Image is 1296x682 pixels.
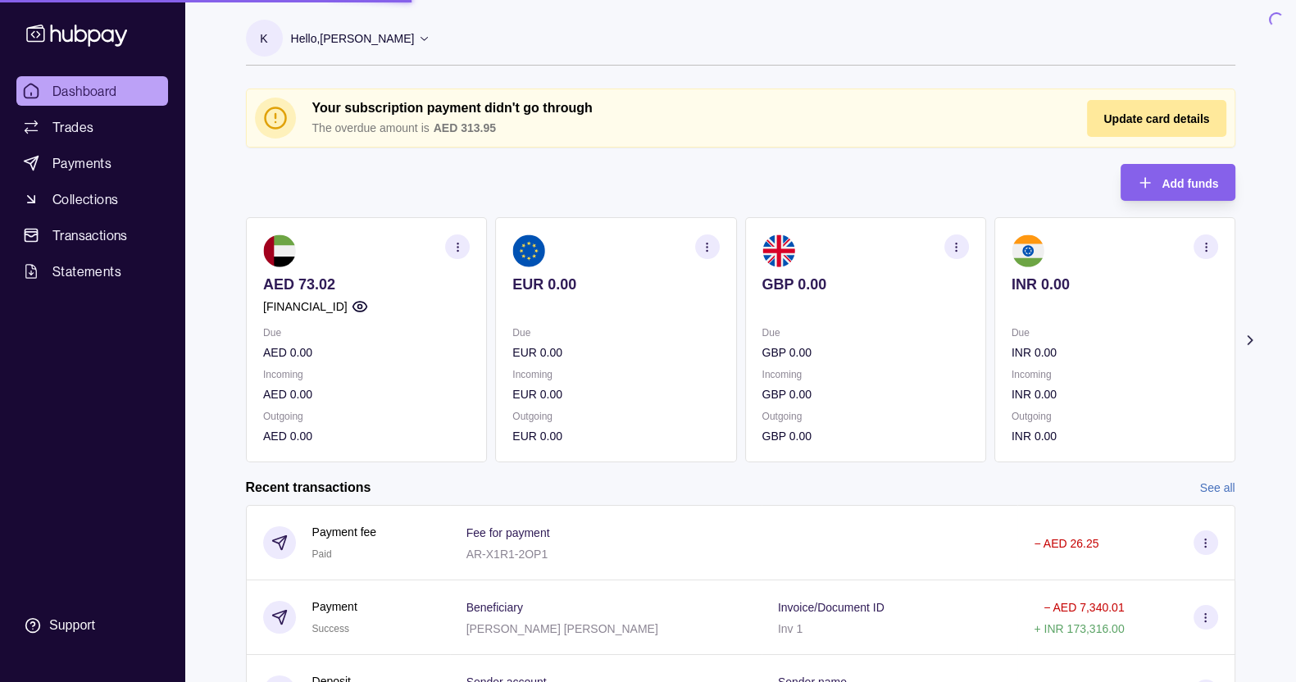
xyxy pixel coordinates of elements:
span: Success [312,623,349,634]
p: Due [512,324,719,342]
a: Payments [16,148,168,178]
p: The overdue amount is [312,119,430,137]
p: Due [1011,324,1217,342]
p: Due [263,324,470,342]
p: AED 73.02 [263,275,470,293]
span: Payments [52,153,111,173]
span: Statements [52,261,121,281]
p: Incoming [762,366,968,384]
p: Incoming [263,366,470,384]
span: Transactions [52,225,128,245]
p: − AED 7,340.01 [1044,601,1124,614]
span: Dashboard [52,81,117,101]
p: Incoming [512,366,719,384]
p: INR 0.00 [1011,385,1217,403]
p: INR 0.00 [1011,343,1217,361]
button: Update card details [1087,100,1226,137]
h2: Recent transactions [246,479,371,497]
p: GBP 0.00 [762,385,968,403]
p: AED 0.00 [263,343,470,361]
p: INR 0.00 [1011,427,1217,445]
button: Add funds [1121,164,1235,201]
p: INR 0.00 [1011,275,1217,293]
p: AR-X1R1-2OP1 [466,548,548,561]
a: Statements [16,257,168,286]
a: See all [1200,479,1235,497]
p: Inv 1 [778,622,803,635]
p: Payment fee [312,523,377,541]
p: [PERSON_NAME] [PERSON_NAME] [466,622,658,635]
a: Transactions [16,221,168,250]
p: GBP 0.00 [762,427,968,445]
img: eu [512,234,545,267]
p: EUR 0.00 [512,343,719,361]
img: ae [263,234,296,267]
p: [FINANCIAL_ID] [263,298,348,316]
p: GBP 0.00 [762,275,968,293]
p: EUR 0.00 [512,275,719,293]
p: Hello, [PERSON_NAME] [291,30,415,48]
p: Due [762,324,968,342]
p: Fee for payment [466,526,550,539]
h2: Your subscription payment didn't go through [312,99,1055,117]
span: Update card details [1103,112,1209,125]
a: Collections [16,184,168,214]
p: AED 0.00 [263,427,470,445]
a: Dashboard [16,76,168,106]
a: Support [16,608,168,643]
p: Outgoing [1011,407,1217,425]
span: Collections [52,189,118,209]
p: Incoming [1011,366,1217,384]
p: + INR 173,316.00 [1034,622,1124,635]
p: EUR 0.00 [512,385,719,403]
p: − AED 26.25 [1034,537,1098,550]
div: Support [49,616,95,634]
span: Trades [52,117,93,137]
p: Outgoing [762,407,968,425]
p: K [260,30,267,48]
p: Payment [312,598,357,616]
p: AED 0.00 [263,385,470,403]
span: Paid [312,548,332,560]
img: in [1011,234,1044,267]
span: Add funds [1162,177,1218,190]
a: Trades [16,112,168,142]
p: Outgoing [512,407,719,425]
p: Beneficiary [466,601,523,614]
p: AED 313.95 [434,119,496,137]
p: GBP 0.00 [762,343,968,361]
p: Outgoing [263,407,470,425]
p: Invoice/Document ID [778,601,884,614]
img: gb [762,234,794,267]
p: EUR 0.00 [512,427,719,445]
